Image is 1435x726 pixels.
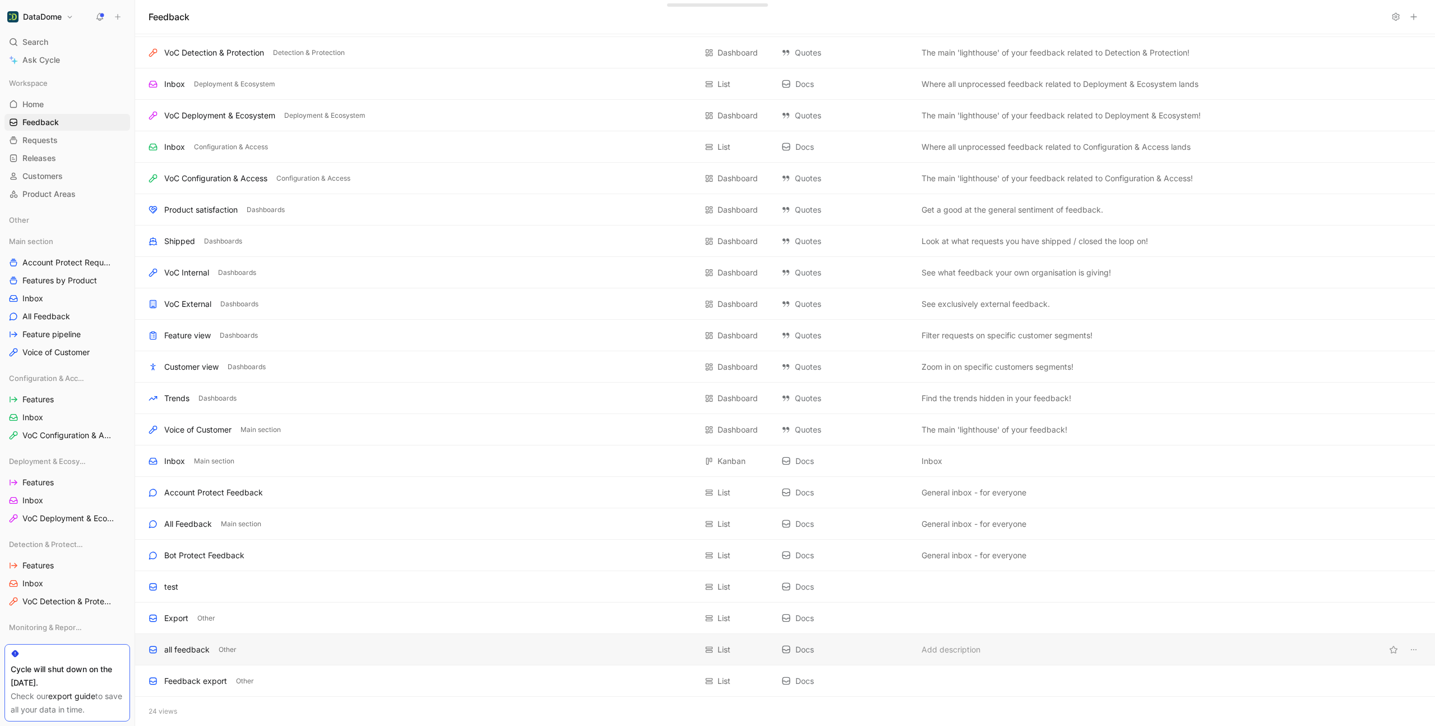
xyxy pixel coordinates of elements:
span: General inbox - for everyone [922,517,1026,531]
div: Product satisfaction [164,203,238,217]
span: Main section [240,424,281,435]
button: Other [216,645,239,655]
div: VoC Configuration & AccessConfiguration & AccessDashboard QuotesThe main 'lighthouse' of your fee... [135,163,1435,194]
button: See what feedback your own organisation is giving! [919,266,1113,279]
div: Quotes [781,423,910,436]
div: Docs [781,454,910,468]
div: Voice of CustomerMain sectionDashboard QuotesThe main 'lighthouse' of your feedback!View actions [135,414,1435,445]
button: General inbox - for everyone [919,486,1029,499]
div: Feedback export [164,674,227,688]
button: The main 'lighthouse' of your feedback related to Detection & Protection! [919,46,1192,59]
a: Ask Cycle [4,52,130,68]
div: List [717,77,730,91]
div: Docs [781,517,910,531]
div: Configuration & AccessFeaturesInboxVoC Configuration & Access [4,370,130,444]
span: Filter requests on specific customer segments! [922,329,1093,342]
div: Docs [781,580,910,594]
div: Docs [781,77,910,91]
span: Configuration & Access [276,173,350,184]
span: General inbox - for everyone [922,549,1026,562]
span: Add description [922,643,980,656]
button: Configuration & Access [192,142,270,152]
div: InboxConfiguration & AccessList DocsWhere all unprocessed feedback related to Configuration & Acc... [135,131,1435,163]
div: Configuration & Access [4,370,130,387]
span: Where all unprocessed feedback related to Configuration & Access lands [922,140,1191,154]
a: All Feedback [4,308,130,325]
span: Feature pipeline [22,329,81,340]
div: all feedback [164,643,210,656]
div: InboxDeployment & EcosystemList DocsWhere all unprocessed feedback related to Deployment & Ecosys... [135,68,1435,100]
button: Add description [919,643,983,656]
span: The main 'lighthouse' of your feedback! [922,423,1067,436]
span: Features [22,560,54,571]
button: Find the trends hidden in your feedback! [919,392,1073,405]
span: General inbox - for everyone [922,486,1026,499]
div: All Feedback [164,517,212,531]
span: Get a good at the general sentiment of feedback. [922,203,1103,217]
div: Quotes [781,329,910,342]
span: Detection & Protection [273,47,345,58]
button: Zoom in on specific customers segments! [919,360,1076,374]
div: List [717,674,730,688]
div: Dashboard [717,203,758,217]
span: VoC Deployment & Ecosystem [22,513,116,524]
div: VoC Detection & ProtectionDetection & ProtectionDashboard QuotesThe main 'lighthouse' of your fee... [135,37,1435,68]
span: Other [197,613,215,624]
button: Look at what requests you have shipped / closed the loop on! [919,235,1150,248]
span: Where all unprocessed feedback related to Deployment & Ecosystem lands [922,77,1198,91]
span: Main section [9,236,53,247]
div: Feature view [164,329,211,342]
div: Dashboard [717,109,758,122]
a: Feedback [4,114,130,131]
span: Feedback [22,117,59,128]
button: Dashboards [202,236,244,246]
div: Inbox [164,77,185,91]
span: Features [22,643,54,654]
div: Dashboard [717,329,758,342]
span: Find the trends hidden in your feedback! [922,392,1071,405]
div: Quotes [781,297,910,311]
span: Look at what requests you have shipped / closed the loop on! [922,235,1148,248]
div: Main sectionAccount Protect RequestsFeatures by ProductInboxAll FeedbackFeature pipelineVoice of ... [4,233,130,361]
div: Dashboard [717,235,758,248]
span: Dashboards [220,330,258,341]
a: Features [4,640,130,657]
div: Dashboard [717,297,758,311]
span: Zoom in on specific customers segments! [922,360,1073,374]
div: Shipped [164,235,195,248]
button: The main 'lighthouse' of your feedback! [919,423,1070,436]
div: Quotes [781,46,910,59]
button: Dashboards [217,330,260,341]
div: ShippedDashboardsDashboard QuotesLook at what requests you have shipped / closed the loop on!View... [135,226,1435,257]
span: Inbox [22,578,43,589]
div: List [717,549,730,562]
span: Home [22,99,44,110]
span: Configuration & Access [194,141,268,153]
button: View actions [1406,642,1422,658]
div: TrendsDashboardsDashboard QuotesFind the trends hidden in your feedback!View actions [135,383,1435,414]
div: Docs [781,643,910,656]
div: Docs [781,140,910,154]
div: List [717,612,730,625]
a: Releases [4,150,130,167]
button: Detection & Protection [271,48,347,58]
button: The main 'lighthouse' of your feedback related to Configuration & Access! [919,172,1195,185]
div: VoC Detection & Protection [164,46,264,59]
div: Dashboard [717,172,758,185]
span: Features [22,477,54,488]
div: Quotes [781,109,910,122]
div: Dashboard [717,392,758,405]
span: Monitoring & Reporting [9,622,85,633]
span: Inbox [22,495,43,506]
button: See exclusively external feedback. [919,297,1052,311]
div: Deployment & EcosystemFeaturesInboxVoC Deployment & Ecosystem [4,453,130,527]
div: Kanban [717,454,746,468]
div: Quotes [781,360,910,374]
span: Releases [22,153,56,164]
div: Customer viewDashboardsDashboard QuotesZoom in on specific customers segments!View actions [135,351,1435,383]
button: Dashboards [216,268,258,278]
span: Features by Product [22,275,97,286]
button: Configuration & Access [274,173,353,183]
div: Feedback exportOtherList DocsView actions [135,665,1435,697]
div: Monitoring & Reporting [4,619,130,636]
